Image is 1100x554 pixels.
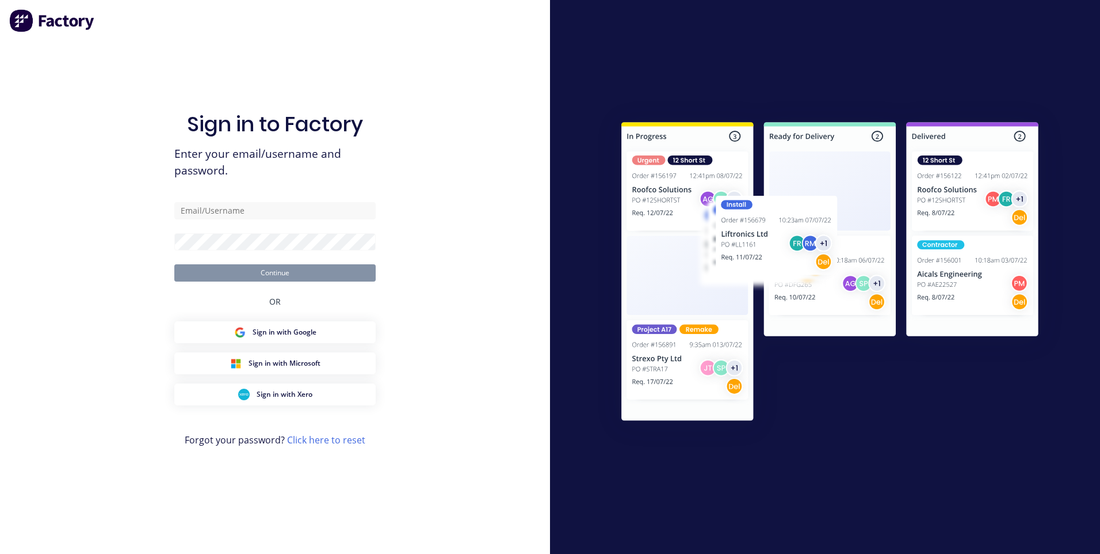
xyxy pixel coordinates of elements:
img: Xero Sign in [238,389,250,400]
span: Enter your email/username and password. [174,146,376,179]
img: Sign in [596,99,1064,448]
img: Factory [9,9,96,32]
img: Google Sign in [234,327,246,338]
button: Xero Sign inSign in with Xero [174,384,376,405]
img: Microsoft Sign in [230,358,242,369]
a: Click here to reset [287,434,365,446]
span: Sign in with Microsoft [249,358,320,369]
button: Continue [174,264,376,282]
div: OR [269,282,281,321]
h1: Sign in to Factory [187,112,363,136]
input: Email/Username [174,202,376,219]
span: Sign in with Google [253,327,316,337]
button: Microsoft Sign inSign in with Microsoft [174,352,376,374]
button: Google Sign inSign in with Google [174,321,376,343]
span: Sign in with Xero [257,389,312,400]
span: Forgot your password? [185,433,365,447]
